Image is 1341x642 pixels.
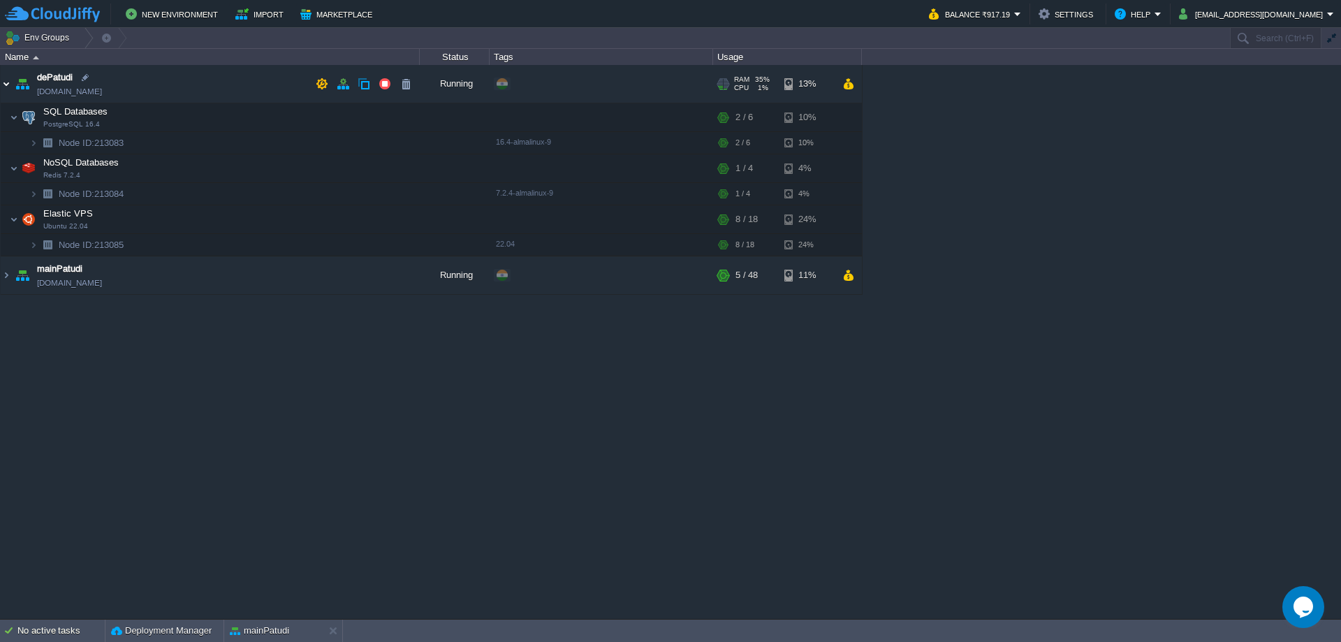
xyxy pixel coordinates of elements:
div: 1 / 4 [735,154,753,182]
span: RAM [734,75,749,84]
a: mainPatudi [37,262,82,276]
a: SQL DatabasesPostgreSQL 16.4 [42,106,110,117]
span: Elastic VPS [42,207,95,219]
div: 2 / 6 [735,132,750,154]
button: Marketplace [300,6,376,22]
span: 35% [755,75,770,84]
div: No active tasks [17,620,105,642]
div: 2 / 6 [735,103,753,131]
iframe: chat widget [1282,586,1327,628]
span: Node ID: [59,240,94,250]
div: 24% [784,234,830,256]
a: Node ID:213083 [57,137,126,149]
img: AMDAwAAAACH5BAEAAAAALAAAAAABAAEAAAICRAEAOw== [38,183,57,205]
img: AMDAwAAAACH5BAEAAAAALAAAAAABAAEAAAICRAEAOw== [19,205,38,233]
div: 13% [784,65,830,103]
img: AMDAwAAAACH5BAEAAAAALAAAAAABAAEAAAICRAEAOw== [29,183,38,205]
img: AMDAwAAAACH5BAEAAAAALAAAAAABAAEAAAICRAEAOw== [10,154,18,182]
img: AMDAwAAAACH5BAEAAAAALAAAAAABAAEAAAICRAEAOw== [29,132,38,154]
div: 8 / 18 [735,205,758,233]
a: NoSQL DatabasesRedis 7.2.4 [42,157,121,168]
button: Settings [1039,6,1097,22]
img: AMDAwAAAACH5BAEAAAAALAAAAAABAAEAAAICRAEAOw== [33,56,39,59]
div: Running [420,256,490,294]
span: [DOMAIN_NAME] [37,85,102,99]
img: AMDAwAAAACH5BAEAAAAALAAAAAABAAEAAAICRAEAOw== [19,154,38,182]
span: 16.4-almalinux-9 [496,138,551,146]
img: AMDAwAAAACH5BAEAAAAALAAAAAABAAEAAAICRAEAOw== [38,234,57,256]
img: AMDAwAAAACH5BAEAAAAALAAAAAABAAEAAAICRAEAOw== [29,234,38,256]
button: New Environment [126,6,222,22]
img: AMDAwAAAACH5BAEAAAAALAAAAAABAAEAAAICRAEAOw== [13,65,32,103]
div: 5 / 48 [735,256,758,294]
div: 8 / 18 [735,234,754,256]
img: AMDAwAAAACH5BAEAAAAALAAAAAABAAEAAAICRAEAOw== [10,103,18,131]
div: 10% [784,132,830,154]
button: [EMAIL_ADDRESS][DOMAIN_NAME] [1179,6,1327,22]
a: dePatudi [37,71,73,85]
div: 24% [784,205,830,233]
img: AMDAwAAAACH5BAEAAAAALAAAAAABAAEAAAICRAEAOw== [13,256,32,294]
div: Name [1,49,419,65]
button: mainPatudi [230,624,289,638]
span: 213084 [57,188,126,200]
span: [DOMAIN_NAME] [37,276,102,290]
button: Balance ₹917.19 [929,6,1014,22]
span: 1% [754,84,768,92]
div: Status [420,49,489,65]
img: AMDAwAAAACH5BAEAAAAALAAAAAABAAEAAAICRAEAOw== [38,132,57,154]
img: AMDAwAAAACH5BAEAAAAALAAAAAABAAEAAAICRAEAOw== [1,256,12,294]
a: Node ID:213084 [57,188,126,200]
button: Env Groups [5,28,74,48]
img: AMDAwAAAACH5BAEAAAAALAAAAAABAAEAAAICRAEAOw== [1,65,12,103]
span: NoSQL Databases [42,156,121,168]
span: Node ID: [59,138,94,148]
button: Deployment Manager [111,624,212,638]
img: CloudJiffy [5,6,100,23]
a: Elastic VPSUbuntu 22.04 [42,208,95,219]
span: 213083 [57,137,126,149]
span: 7.2.4-almalinux-9 [496,189,553,197]
span: CPU [734,84,749,92]
span: PostgreSQL 16.4 [43,120,100,129]
span: 22.04 [496,240,515,248]
div: 10% [784,103,830,131]
span: Ubuntu 22.04 [43,222,88,231]
img: AMDAwAAAACH5BAEAAAAALAAAAAABAAEAAAICRAEAOw== [19,103,38,131]
button: Import [235,6,288,22]
div: Usage [714,49,861,65]
span: Redis 7.2.4 [43,171,80,180]
div: Running [420,65,490,103]
a: Node ID:213085 [57,239,126,251]
span: Node ID: [59,189,94,199]
div: 1 / 4 [735,183,750,205]
div: 4% [784,154,830,182]
div: 11% [784,256,830,294]
button: Help [1115,6,1155,22]
div: 4% [784,183,830,205]
div: Tags [490,49,712,65]
img: AMDAwAAAACH5BAEAAAAALAAAAAABAAEAAAICRAEAOw== [10,205,18,233]
span: SQL Databases [42,105,110,117]
span: 213085 [57,239,126,251]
